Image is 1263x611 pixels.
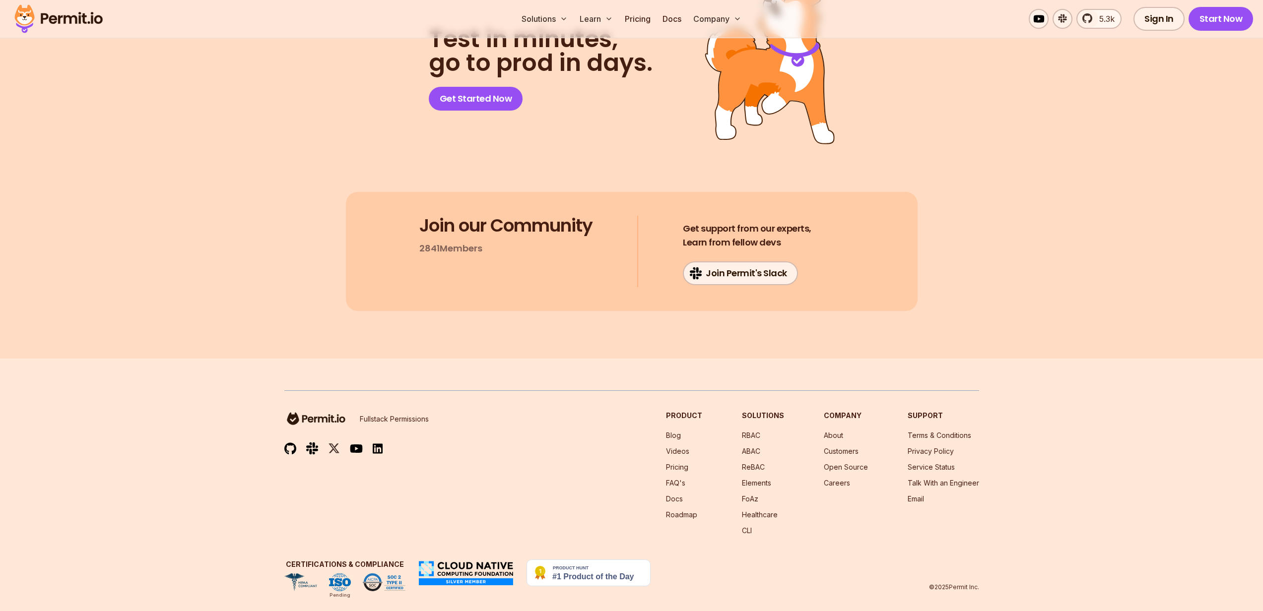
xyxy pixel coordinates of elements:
[742,463,765,471] a: ReBAC
[742,431,760,439] a: RBAC
[576,9,617,29] button: Learn
[908,479,979,487] a: Talk With an Engineer
[306,441,318,455] img: slack
[363,573,405,591] img: SOC
[929,583,979,591] p: © 2025 Permit Inc.
[666,447,689,455] a: Videos
[908,411,979,421] h3: Support
[908,431,971,439] a: Terms & Conditions
[666,431,681,439] a: Blog
[373,443,383,454] img: linkedin
[824,479,850,487] a: Careers
[284,442,296,455] img: github
[330,591,350,599] div: Pending
[689,9,745,29] button: Company
[666,411,702,421] h3: Product
[328,442,340,455] img: twitter
[659,9,685,29] a: Docs
[621,9,655,29] a: Pricing
[742,411,784,421] h3: Solutions
[1076,9,1122,29] a: 5.3k
[527,559,651,586] img: Permit.io - Never build permissions again | Product Hunt
[742,447,760,455] a: ABAC
[666,479,685,487] a: FAQ's
[429,27,653,75] h2: go to prod in days.
[683,222,811,236] span: Get support from our experts,
[1133,7,1185,31] a: Sign In
[666,463,688,471] a: Pricing
[742,526,752,535] a: CLI
[824,463,868,471] a: Open Source
[10,2,107,36] img: Permit logo
[824,411,868,421] h3: Company
[666,494,683,503] a: Docs
[429,87,523,111] a: Get Started Now
[824,431,843,439] a: About
[350,443,363,454] img: youtube
[683,222,811,249] h4: Learn from fellow devs
[419,216,593,236] h3: Join our Community
[360,414,429,424] p: Fullstack Permissions
[742,479,771,487] a: Elements
[329,573,351,591] img: ISO
[742,494,758,503] a: FoAz
[419,242,482,255] p: 2841 Members
[666,510,697,519] a: Roadmap
[518,9,572,29] button: Solutions
[742,510,778,519] a: Healthcare
[429,27,653,51] span: Test in minutes,
[284,559,405,569] h3: Certifications & Compliance
[284,411,348,427] img: logo
[683,261,798,285] a: Join Permit's Slack
[908,494,924,503] a: Email
[1093,13,1115,25] span: 5.3k
[1189,7,1254,31] a: Start Now
[908,463,955,471] a: Service Status
[908,447,954,455] a: Privacy Policy
[824,447,859,455] a: Customers
[284,573,317,591] img: HIPAA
